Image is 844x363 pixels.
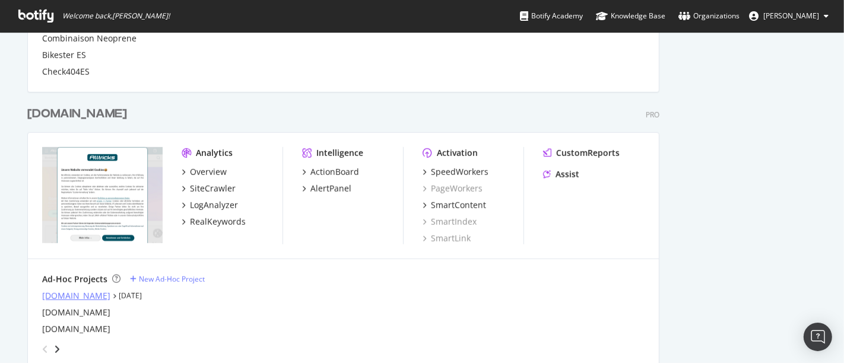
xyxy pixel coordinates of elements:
a: ActionBoard [302,166,359,178]
img: alltricks.de [42,147,163,243]
a: SmartContent [423,199,486,211]
a: Check404ES [42,66,90,78]
button: [PERSON_NAME] [740,7,838,26]
a: PageWorkers [423,183,483,195]
a: SiteCrawler [182,183,236,195]
a: SmartLink [423,233,471,244]
div: Pro [646,110,659,120]
div: [DOMAIN_NAME] [27,106,127,123]
div: Overview [190,166,227,178]
a: New Ad-Hoc Project [130,274,205,284]
div: Activation [437,147,478,159]
div: New Ad-Hoc Project [139,274,205,284]
span: Welcome back, [PERSON_NAME] ! [62,11,170,21]
a: CustomReports [543,147,620,159]
a: [DOMAIN_NAME] [27,106,132,123]
div: Ad-Hoc Projects [42,273,107,285]
div: angle-right [53,343,61,355]
a: RealKeywords [182,216,246,228]
a: SmartIndex [423,216,477,228]
div: angle-left [37,340,53,359]
span: Cousseau Victor [763,11,819,21]
a: [DOMAIN_NAME] [42,323,110,335]
a: [DATE] [119,291,142,301]
div: Knowledge Base [596,10,665,22]
div: Botify Academy [520,10,583,22]
div: SmartContent [431,199,486,211]
a: Overview [182,166,227,178]
a: Assist [543,168,579,180]
div: RealKeywords [190,216,246,228]
div: Assist [556,168,579,180]
a: Combinaison Neoprene [42,33,137,44]
div: SiteCrawler [190,183,236,195]
div: Open Intercom Messenger [804,323,832,351]
a: Bikester ES [42,49,86,61]
div: Organizations [678,10,740,22]
div: AlertPanel [310,183,351,195]
a: AlertPanel [302,183,351,195]
div: Intelligence [316,147,363,159]
div: SpeedWorkers [431,166,488,178]
div: ActionBoard [310,166,359,178]
a: [DOMAIN_NAME] [42,290,110,302]
a: SpeedWorkers [423,166,488,178]
div: Analytics [196,147,233,159]
a: [DOMAIN_NAME] [42,307,110,319]
div: CustomReports [556,147,620,159]
a: LogAnalyzer [182,199,238,211]
div: LogAnalyzer [190,199,238,211]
